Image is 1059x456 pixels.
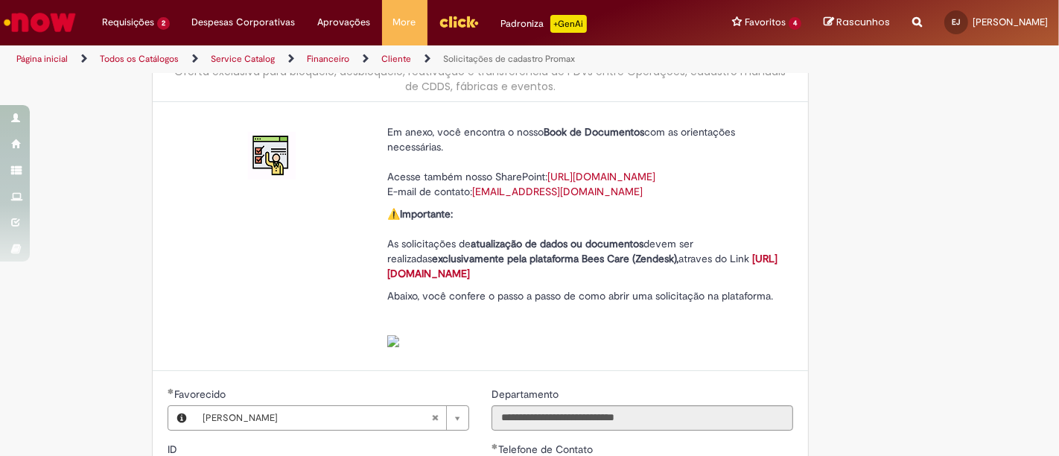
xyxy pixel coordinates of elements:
a: Solicitações de cadastro Promax [443,53,575,65]
span: EJ [953,17,961,27]
a: Financeiro [307,53,349,65]
p: ⚠️ As solicitações de devem ser realizadas atraves do Link [387,206,782,281]
span: Aprovações [318,15,371,30]
a: Cliente [381,53,411,65]
a: Todos os Catálogos [100,53,179,65]
strong: exclusivamente pela plataforma Bees Care (Zendesk), [432,252,678,265]
div: Oferta exclusiva para bloqueio, desbloqueio, reativação e transferência de PDVs entre Operações, ... [168,64,793,94]
p: +GenAi [550,15,587,33]
span: Rascunhos [836,15,890,29]
img: click_logo_yellow_360x200.png [439,10,479,33]
a: Rascunhos [824,16,890,30]
span: Somente leitura - ID [168,443,180,456]
label: Somente leitura - Departamento [492,387,562,402]
strong: atualização de dados ou documentos [471,237,643,250]
p: Em anexo, você encontra o nosso com as orientações necessárias. Acesse também nosso SharePoint: E... [387,124,782,199]
span: [PERSON_NAME] [203,406,431,430]
span: Obrigatório Preenchido [492,443,498,449]
ul: Trilhas de página [11,45,695,73]
span: 4 [789,17,801,30]
span: Necessários - Favorecido [174,387,229,401]
span: 2 [157,17,170,30]
span: Requisições [102,15,154,30]
img: Solicitações de cadastro Promax [248,132,296,180]
a: [URL][DOMAIN_NAME] [547,170,655,183]
img: sys_attachment.do [387,335,399,347]
a: [URL][DOMAIN_NAME] [387,252,777,280]
span: Despesas Corporativas [192,15,296,30]
abbr: Limpar campo Favorecido [424,406,446,430]
p: Abaixo, você confere o passo a passo de como abrir uma solicitação na plataforma. [387,288,782,348]
div: Padroniza [501,15,587,33]
input: Departamento [492,405,793,431]
span: Telefone de Contato [498,443,596,456]
a: Página inicial [16,53,68,65]
a: [PERSON_NAME]Limpar campo Favorecido [195,406,468,430]
span: Obrigatório Preenchido [168,388,174,394]
img: ServiceNow [1,7,78,37]
a: Service Catalog [211,53,275,65]
strong: Book de Documentos [544,125,644,139]
strong: Importante: [400,207,453,221]
span: More [393,15,416,30]
span: [PERSON_NAME] [973,16,1048,28]
a: [EMAIL_ADDRESS][DOMAIN_NAME] [472,185,643,198]
span: Favoritos [745,15,786,30]
button: Favorecido, Visualizar este registro Elson Da Silva Lima Junior [168,406,195,430]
